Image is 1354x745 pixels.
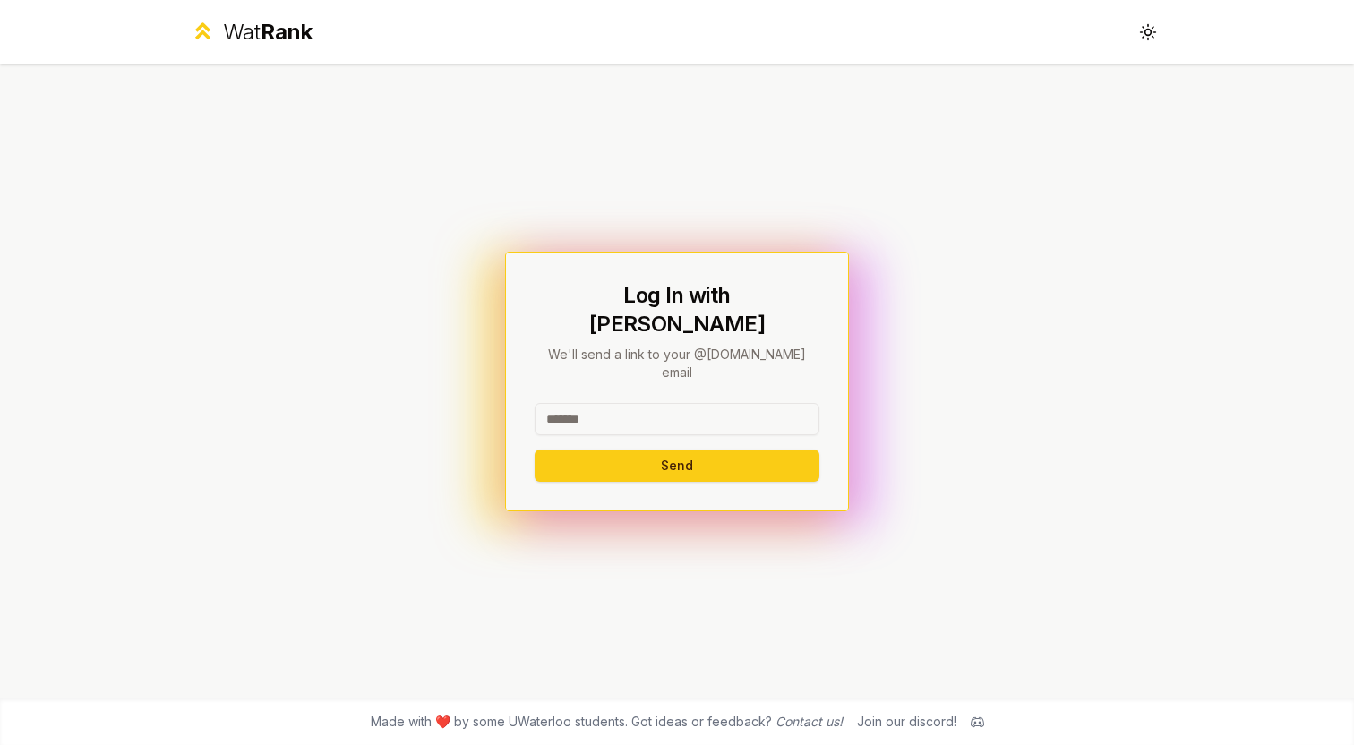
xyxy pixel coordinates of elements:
a: Contact us! [776,714,843,729]
div: Wat [223,18,313,47]
span: Made with ❤️ by some UWaterloo students. Got ideas or feedback? [371,713,843,731]
p: We'll send a link to your @[DOMAIN_NAME] email [535,346,819,381]
div: Join our discord! [857,713,956,731]
h1: Log In with [PERSON_NAME] [535,281,819,338]
span: Rank [261,19,313,45]
button: Send [535,450,819,482]
a: WatRank [190,18,313,47]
